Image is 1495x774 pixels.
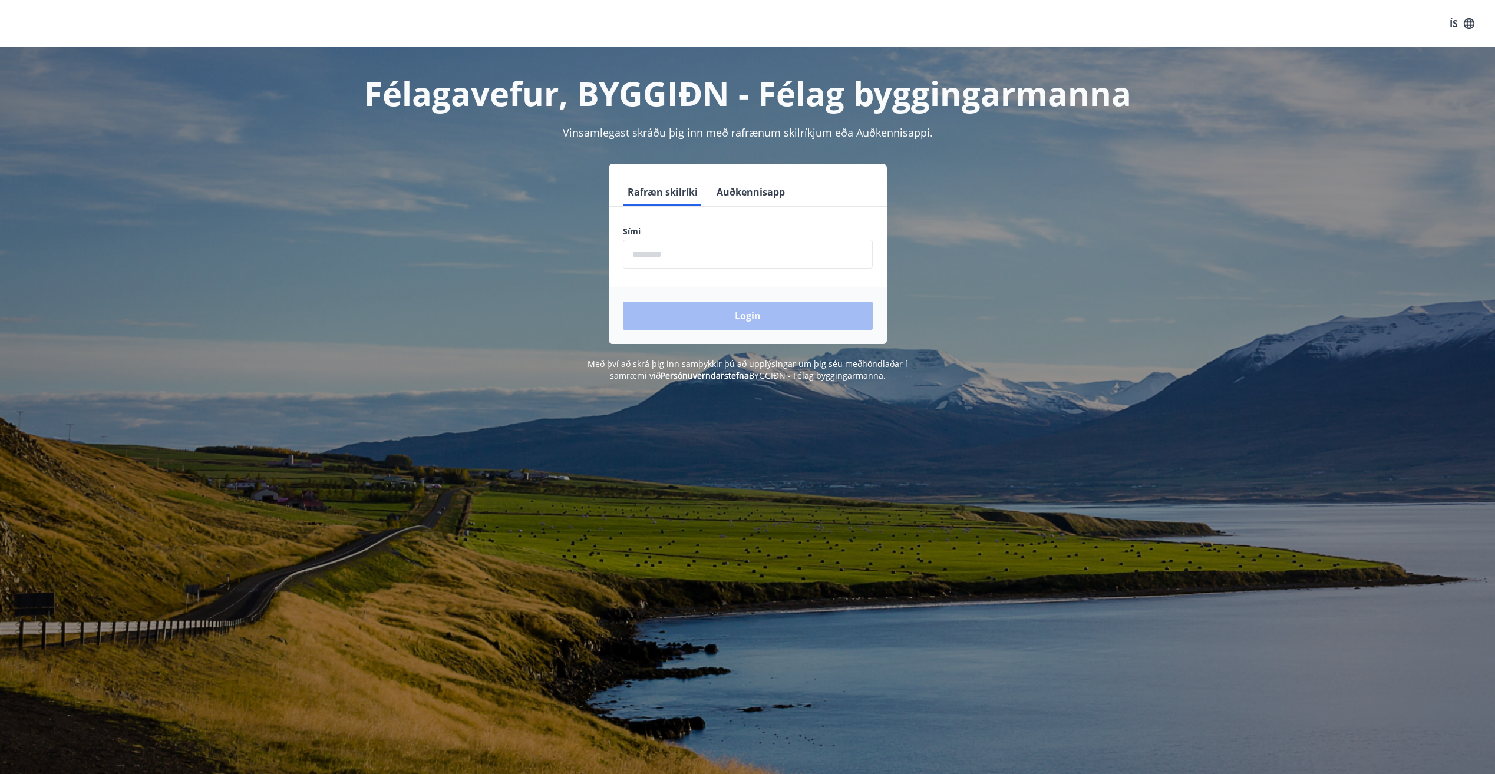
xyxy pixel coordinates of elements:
button: Rafræn skilríki [623,178,702,206]
span: Vinsamlegast skráðu þig inn með rafrænum skilríkjum eða Auðkennisappi. [563,125,933,140]
a: Persónuverndarstefna [661,370,749,381]
h1: Félagavefur, BYGGIÐN - Félag byggingarmanna [338,71,1158,115]
button: Auðkennisapp [712,178,790,206]
label: Sími [623,226,873,237]
span: Með því að skrá þig inn samþykkir þú að upplýsingar um þig séu meðhöndlaðar í samræmi við BYGGIÐN... [588,358,907,381]
button: ÍS [1443,13,1481,34]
